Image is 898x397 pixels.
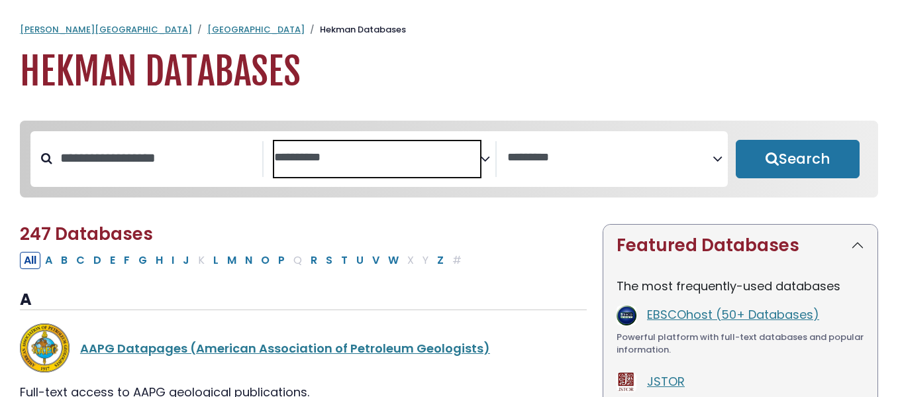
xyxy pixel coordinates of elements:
button: Featured Databases [603,225,877,266]
a: EBSCOhost (50+ Databases) [647,306,819,323]
button: Filter Results J [179,252,193,269]
a: JSTOR [647,373,685,390]
input: Search database by title or keyword [52,147,262,169]
button: Filter Results B [57,252,72,269]
button: Filter Results Z [433,252,448,269]
button: Filter Results G [134,252,151,269]
button: Filter Results A [41,252,56,269]
div: Alpha-list to filter by first letter of database name [20,251,467,268]
button: Filter Results W [384,252,403,269]
p: The most frequently-used databases [617,277,864,295]
button: Submit for Search Results [736,140,860,178]
button: Filter Results E [106,252,119,269]
button: Filter Results P [274,252,289,269]
button: Filter Results V [368,252,383,269]
button: Filter Results I [168,252,178,269]
button: All [20,252,40,269]
a: [PERSON_NAME][GEOGRAPHIC_DATA] [20,23,192,36]
button: Filter Results R [307,252,321,269]
nav: Search filters [20,121,878,198]
h3: A [20,290,587,310]
nav: breadcrumb [20,23,878,36]
button: Filter Results D [89,252,105,269]
textarea: Search [507,151,713,165]
textarea: Search [274,151,480,165]
button: Filter Results S [322,252,336,269]
button: Filter Results M [223,252,240,269]
button: Filter Results U [352,252,368,269]
button: Filter Results N [241,252,256,269]
a: AAPG Datapages (American Association of Petroleum Geologists) [80,340,490,357]
span: 247 Databases [20,222,153,246]
button: Filter Results C [72,252,89,269]
button: Filter Results O [257,252,274,269]
button: Filter Results T [337,252,352,269]
a: [GEOGRAPHIC_DATA] [207,23,305,36]
button: Filter Results F [120,252,134,269]
button: Filter Results L [209,252,223,269]
h1: Hekman Databases [20,50,878,94]
button: Filter Results H [152,252,167,269]
div: Powerful platform with full-text databases and popular information. [617,331,864,357]
li: Hekman Databases [305,23,406,36]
